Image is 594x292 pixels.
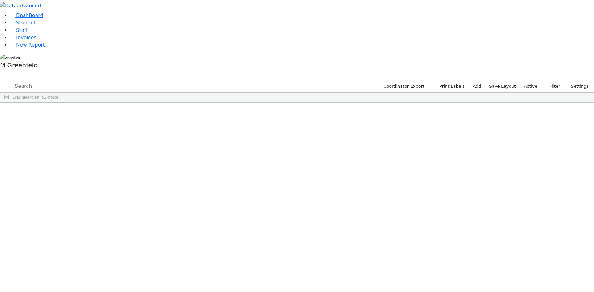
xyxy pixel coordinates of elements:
[486,82,519,91] button: Save Layout
[379,82,427,91] button: Coordinator Export
[541,82,563,91] button: Filter
[16,42,45,48] span: New Report
[14,82,78,91] input: Search
[470,82,484,91] a: Add
[10,12,43,18] a: DashBoard
[563,82,592,91] button: Settings
[10,20,36,26] a: Student
[16,12,43,18] span: DashBoard
[16,20,36,26] span: Student
[16,35,37,40] span: Invoices
[10,42,45,48] a: New Report
[10,27,28,33] a: Staff
[13,95,59,99] span: Drag here to set row groups
[432,82,467,91] button: Print Labels
[10,35,37,40] a: Invoices
[521,82,540,91] label: Active
[16,27,28,33] span: Staff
